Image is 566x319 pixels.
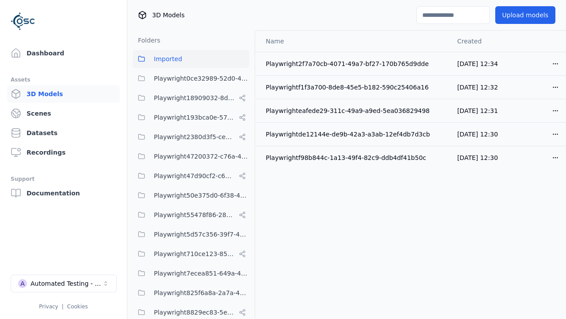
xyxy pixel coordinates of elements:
span: Playwright193bca0e-57fa-418d-8ea9-45122e711dc7 [154,112,235,123]
a: Privacy [39,303,58,310]
button: Playwright710ce123-85fd-4f8c-9759-23c3308d8830 [133,245,249,263]
span: Playwright8829ec83-5e68-4376-b984-049061a310ed [154,307,235,318]
span: [DATE] 12:34 [457,60,498,67]
button: Playwright825f6a8a-2a7a-425c-94f7-650318982f69 [133,284,249,302]
span: Imported [154,54,182,64]
span: Playwright18909032-8d07-45c5-9c81-9eec75d0b16b [154,93,235,103]
button: Playwright5d57c356-39f7-47ed-9ab9-d0409ac6cddc [133,226,249,243]
button: Playwright193bca0e-57fa-418d-8ea9-45122e711dc7 [133,109,249,126]
span: Playwright7ecea851-649a-419a-985e-fcff41a98b20 [154,268,249,279]
span: Playwright710ce123-85fd-4f8c-9759-23c3308d8830 [154,249,235,259]
div: Support [11,174,116,184]
th: Created [450,31,509,52]
div: Playwright2f7a70cb-4071-49a7-bf27-170b765d9dde [266,59,443,68]
button: Playwright18909032-8d07-45c5-9c81-9eec75d0b16b [133,89,249,107]
button: Select a workspace [11,275,117,292]
span: Playwright825f6a8a-2a7a-425c-94f7-650318982f69 [154,288,249,298]
div: Playwrightf1f3a700-8de8-45e5-b182-590c25406a16 [266,83,443,92]
span: [DATE] 12:31 [457,107,498,114]
span: Playwright0ce32989-52d0-45cf-b5b9-59d5033d313a [154,73,249,84]
span: Playwright5d57c356-39f7-47ed-9ab9-d0409ac6cddc [154,229,249,240]
button: Playwright55478f86-28dc-49b8-8d1f-c7b13b14578c [133,206,249,224]
h3: Folders [133,36,161,45]
span: Playwright2380d3f5-cebf-494e-b965-66be4d67505e [154,132,235,142]
div: Assets [11,74,116,85]
span: 3D Models [152,11,184,19]
span: Playwright47d90cf2-c635-4353-ba3b-5d4538945666 [154,171,235,181]
div: Playwrightde12144e-de9b-42a3-a3ab-12ef4db7d3cb [266,130,443,139]
a: Recordings [7,144,120,161]
a: Scenes [7,105,120,122]
a: Documentation [7,184,120,202]
button: Upload models [495,6,555,24]
button: Imported [133,50,249,68]
button: Playwright47d90cf2-c635-4353-ba3b-5d4538945666 [133,167,249,185]
button: Playwright2380d3f5-cebf-494e-b965-66be4d67505e [133,128,249,146]
span: [DATE] 12:32 [457,84,498,91]
div: Automated Testing - Playwright [31,279,102,288]
th: Name [255,31,450,52]
div: Playwrighteafede29-311c-49a9-a9ed-5ea036829498 [266,106,443,115]
div: A [18,279,27,288]
a: Datasets [7,124,120,142]
span: Playwright55478f86-28dc-49b8-8d1f-c7b13b14578c [154,210,235,220]
button: Playwright47200372-c76a-4cfc-9df4-ee2883a4f3ea [133,148,249,165]
span: | [62,303,64,310]
button: Playwright50e375d0-6f38-48a7-96e0-b0dcfa24b72f [133,187,249,204]
span: [DATE] 12:30 [457,154,498,161]
img: Logo [11,9,35,34]
span: [DATE] 12:30 [457,131,498,138]
a: Dashboard [7,44,120,62]
a: Cookies [67,303,88,310]
button: Playwright0ce32989-52d0-45cf-b5b9-59d5033d313a [133,70,249,87]
span: Playwright50e375d0-6f38-48a7-96e0-b0dcfa24b72f [154,190,249,201]
a: 3D Models [7,85,120,103]
button: Playwright7ecea851-649a-419a-985e-fcff41a98b20 [133,265,249,282]
div: Playwrightf98b844c-1a13-49f4-82c9-ddb4df41b50c [266,153,443,162]
span: Playwright47200372-c76a-4cfc-9df4-ee2883a4f3ea [154,151,249,162]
